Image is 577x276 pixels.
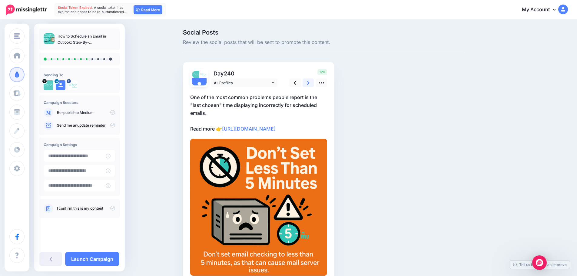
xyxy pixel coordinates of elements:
[190,139,327,276] img: CELZ2FC2Z2O8YKAX2ER35QHSUUYH8I3X.png
[192,78,207,93] img: user_default_image.png
[68,80,78,90] img: 15284121_674048486109516_5081588740640283593_n-bsa39815.png
[14,33,20,39] img: menu.png
[183,29,464,35] span: Social Posts
[222,126,276,132] a: [URL][DOMAIN_NAME]
[190,93,327,133] p: One of the most common problems people report is the "last chosen" time displaying incorrectly fo...
[57,123,115,128] p: Send me an
[211,78,277,87] a: All Profiles
[516,2,568,17] a: My Account
[57,110,75,115] a: Re-publish
[6,5,47,15] img: Missinglettr
[44,80,53,90] img: uUtgmqiB-2057.jpg
[183,38,464,46] span: Review the social posts that will be sent to promote this content.
[44,73,115,77] h4: Sending To
[317,69,327,75] span: 120
[57,206,103,211] a: I confirm this is my content
[44,142,115,147] h4: Campaign Settings
[224,70,234,77] span: 240
[77,123,106,128] a: update reminder
[58,33,115,45] p: How to Schedule an Email in Outlook: Step-By-[PERSON_NAME]
[211,69,278,78] p: Day
[199,71,207,78] img: 15284121_674048486109516_5081588740640283593_n-bsa39815.png
[44,33,55,44] img: 7ed3a0ceec2c74d7e65e22c4e88f19aa_thumb.jpg
[58,5,93,10] span: Social Token Expired.
[57,110,115,115] p: to Medium
[56,80,65,90] img: user_default_image.png
[44,100,115,105] h4: Campaign Boosters
[214,80,270,86] span: All Profiles
[134,5,162,14] a: Read More
[58,5,127,14] span: A social token has expired and needs to be re-authenticated…
[510,261,570,269] a: Tell us how we can improve
[192,71,199,78] img: uUtgmqiB-2057.jpg
[532,255,547,270] div: Open Intercom Messenger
